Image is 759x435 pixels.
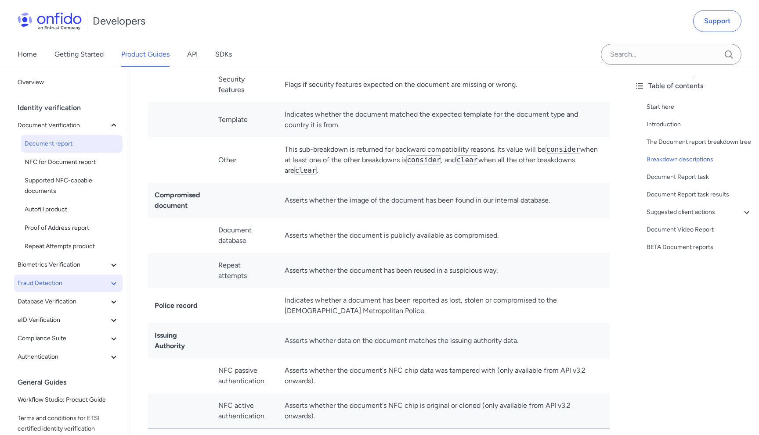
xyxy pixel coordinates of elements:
[25,175,119,196] span: Supported NFC-capable documents
[18,278,108,289] span: Fraud Detection
[21,219,123,237] a: Proof of Address report
[693,10,741,32] a: Support
[14,330,123,347] button: Compliance Suite
[211,393,278,429] td: NFC active authentication
[18,352,108,362] span: Authentication
[155,191,200,210] strong: Compromised document
[278,358,610,393] td: Asserts whether the document's NFC chip data was tampered with (only available from API v3.2 onwa...
[546,145,580,154] code: consider
[647,137,752,147] a: The Document report breakdown tree
[278,323,610,358] td: Asserts whether data on the document matches the issuing authority data.
[14,391,123,409] a: Workflow Studio: Product Guide
[21,135,123,153] a: Document report
[647,225,752,235] a: Document Video Report
[155,331,185,350] strong: Issuing Authority
[18,260,108,270] span: Biometrics Verification
[278,137,610,183] td: This sub-breakdown is returned for backward compatibility reasons. Its value will be when at leas...
[25,204,119,215] span: Autofill product
[278,393,610,429] td: Asserts whether the document's NFC chip is original or cloned (only available from API v3.2 onwar...
[18,77,119,88] span: Overview
[294,166,316,175] code: clear
[14,74,123,91] a: Overview
[278,183,610,218] td: Asserts whether the image of the document has been found in our internal database.
[21,172,123,200] a: Supported NFC-capable documents
[215,42,232,67] a: SDKs
[18,99,126,117] div: Identity verification
[25,139,119,149] span: Document report
[14,311,123,329] button: eID Verification
[187,42,198,67] a: API
[18,395,119,405] span: Workflow Studio: Product Guide
[211,102,278,137] td: Template
[14,117,123,134] button: Document Verification
[278,288,610,323] td: Indicates whether a document has been reported as lost, stolen or compromised to the [DEMOGRAPHIC...
[211,67,278,102] td: Security features
[121,42,170,67] a: Product Guides
[14,256,123,274] button: Biometrics Verification
[18,12,82,30] img: Onfido Logo
[14,275,123,292] button: Fraud Detection
[211,218,278,253] td: Document database
[211,358,278,393] td: NFC passive authentication
[18,120,108,131] span: Document Verification
[647,242,752,253] a: BETA Document reports
[21,201,123,218] a: Autofill product
[647,102,752,112] a: Start here
[211,137,278,183] td: Other
[278,67,610,102] td: Flags if security features expected on the document are missing or wrong.
[601,44,741,65] input: Onfido search input field
[21,238,123,255] a: Repeat Attempts product
[25,241,119,252] span: Repeat Attempts product
[54,42,104,67] a: Getting Started
[211,253,278,288] td: Repeat attempts
[647,172,752,182] a: Document Report task
[18,413,119,434] span: Terms and conditions for ETSI certified identity verification
[406,155,441,164] code: consider
[278,102,610,137] td: Indicates whether the document matched the expected template for the document type and country it...
[25,157,119,168] span: NFC for Document report
[18,296,108,307] span: Database Verification
[18,315,108,325] span: eID Verification
[14,348,123,366] button: Authentication
[278,253,610,288] td: Asserts whether the document has been reused in a suspicious way.
[647,189,752,200] a: Document Report task results
[278,218,610,253] td: Asserts whether the document is publicly available as compromised.
[14,293,123,310] button: Database Verification
[647,119,752,130] a: Introduction
[93,14,145,28] h1: Developers
[18,333,108,344] span: Compliance Suite
[18,42,37,67] a: Home
[634,81,752,91] div: Table of contents
[155,301,198,310] strong: Police record
[647,207,752,217] a: Suggested client actions
[647,154,752,165] a: Breakdown descriptions
[456,155,478,164] code: clear
[25,223,119,233] span: Proof of Address report
[21,153,123,171] a: NFC for Document report
[18,374,126,391] div: General Guides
